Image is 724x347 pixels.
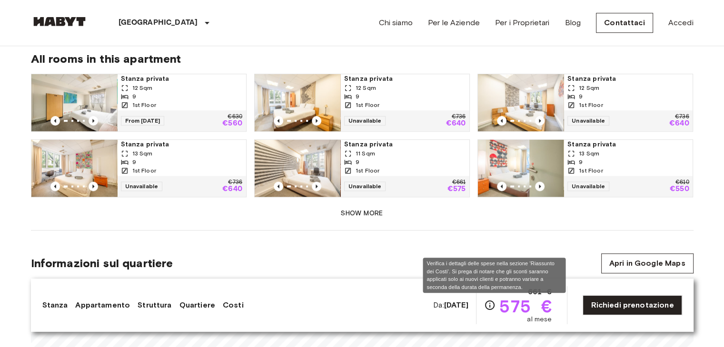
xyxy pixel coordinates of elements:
[31,139,247,197] a: Marketing picture of unit PT-17-009-001-05HPrevious imagePrevious imageStanza privata13 Sqm91st F...
[31,74,247,132] a: Marketing picture of unit PT-17-009-001-09HPrevious imagePrevious imageStanza privata12 Sqm91st F...
[121,116,165,125] span: From [DATE]
[228,180,242,185] p: €736
[579,158,583,166] span: 9
[447,185,466,193] p: €575
[675,180,689,185] p: €610
[423,258,565,293] div: Verifica i dettagli delle spese nella sezione 'Riassunto dei Costi'. Si prega di notare che gli s...
[356,92,359,101] span: 9
[89,116,98,125] button: Previous image
[675,114,689,120] p: €736
[222,185,242,193] p: €640
[497,182,506,191] button: Previous image
[565,17,581,29] a: Blog
[31,52,694,66] span: All rooms in this apartment
[344,140,466,149] span: Stanza privata
[356,84,376,92] span: 12 Sqm
[255,140,340,197] img: Marketing picture of unit PT-17-009-001-04H
[567,140,689,149] span: Stanza privata
[356,101,379,109] span: 1st Floor
[121,74,242,84] span: Stanza privata
[312,182,321,191] button: Previous image
[433,300,468,310] span: Da:
[31,140,117,197] img: Marketing picture of unit PT-17-009-001-05H
[579,149,599,158] span: 13 Sqm
[222,120,242,127] p: €560
[50,116,60,125] button: Previous image
[356,166,379,175] span: 1st Floor
[535,182,545,191] button: Previous image
[274,182,283,191] button: Previous image
[50,182,60,191] button: Previous image
[312,116,321,125] button: Previous image
[567,74,689,84] span: Stanza privata
[255,74,340,131] img: Marketing picture of unit PT-17-009-001-08H
[179,299,215,311] a: Quartiere
[477,74,693,132] a: Marketing picture of unit PT-17-009-001-07HPrevious imagePrevious imageStanza privata12 Sqm91st F...
[223,299,244,311] a: Costi
[428,17,480,29] a: Per le Aziende
[31,205,694,222] button: Show more
[579,166,603,175] span: 1st Floor
[601,253,694,273] a: Apri in Google Maps
[132,92,136,101] span: 9
[452,180,466,185] p: €661
[567,116,609,125] span: Unavailable
[495,17,550,29] a: Per i Proprietari
[138,299,171,311] a: Struttura
[477,139,693,197] a: Marketing picture of unit PT-17-009-001-03HPrevious imagePrevious imageStanza privata13 Sqm91st F...
[132,166,156,175] span: 1st Floor
[121,140,242,149] span: Stanza privata
[670,185,689,193] p: €550
[42,299,68,311] a: Stanza
[579,84,599,92] span: 12 Sqm
[132,101,156,109] span: 1st Floor
[583,295,682,315] a: Richiedi prenotazione
[668,17,694,29] a: Accedi
[274,116,283,125] button: Previous image
[596,13,653,33] a: Contattaci
[579,92,583,101] span: 9
[478,140,564,197] img: Marketing picture of unit PT-17-009-001-03H
[228,114,242,120] p: €630
[121,182,163,191] span: Unavailable
[31,17,88,26] img: Habyt
[132,84,153,92] span: 12 Sqm
[344,182,386,191] span: Unavailable
[89,182,98,191] button: Previous image
[132,149,153,158] span: 13 Sqm
[31,256,173,270] span: Informazioni sul quartiere
[446,120,466,127] p: €640
[378,17,412,29] a: Chi siamo
[669,120,689,127] p: €640
[497,116,506,125] button: Previous image
[31,74,117,131] img: Marketing picture of unit PT-17-009-001-09H
[499,298,552,315] span: 575 €
[567,182,609,191] span: Unavailable
[75,299,130,311] a: Appartamento
[356,158,359,166] span: 9
[535,116,545,125] button: Previous image
[444,300,468,309] b: [DATE]
[527,315,552,324] span: al mese
[452,114,466,120] p: €736
[344,116,386,125] span: Unavailable
[579,101,603,109] span: 1st Floor
[344,74,466,84] span: Stanza privata
[356,149,375,158] span: 11 Sqm
[119,17,198,29] p: [GEOGRAPHIC_DATA]
[484,299,496,311] svg: Verifica i dettagli delle spese nella sezione 'Riassunto dei Costi'. Si prega di notare che gli s...
[254,139,470,197] a: Marketing picture of unit PT-17-009-001-04HPrevious imagePrevious imageStanza privata11 Sqm91st F...
[254,74,470,132] a: Marketing picture of unit PT-17-009-001-08HPrevious imagePrevious imageStanza privata12 Sqm91st F...
[478,74,564,131] img: Marketing picture of unit PT-17-009-001-07H
[132,158,136,166] span: 9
